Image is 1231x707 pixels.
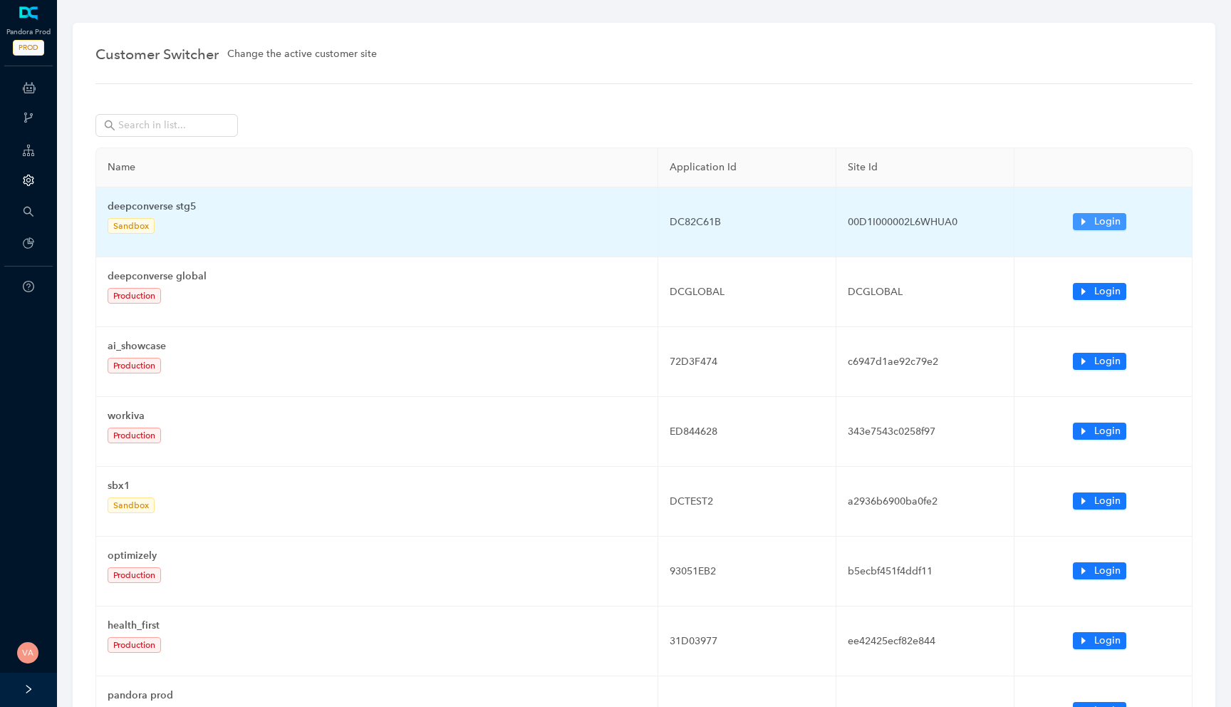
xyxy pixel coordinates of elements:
td: 343e7543c0258f97 [836,397,1014,467]
b: workiva [108,410,145,422]
span: Production [108,428,161,443]
button: caret-rightLogin [1073,213,1126,230]
button: caret-rightLogin [1073,283,1126,300]
img: 5c5f7907468957e522fad195b8a1453a [17,642,38,664]
button: caret-rightLogin [1073,353,1126,370]
td: ED844628 [658,397,836,467]
b: optimizely [108,549,157,562]
button: caret-rightLogin [1073,562,1126,579]
span: Customer Switcher [95,43,219,66]
span: caret-right [1079,426,1089,436]
span: Login [1094,214,1121,229]
span: question-circle [23,281,34,292]
td: DCTEST2 [658,467,836,537]
span: Login [1094,633,1121,649]
span: setting [23,175,34,186]
b: ai_showcase [108,340,166,352]
span: Change the active customer site [227,46,377,62]
td: a2936b6900ba0fe2 [836,467,1014,537]
b: pandora prod [108,689,173,701]
td: 00D1I000002L6WHUA0 [836,187,1014,257]
span: search [23,206,34,217]
button: caret-rightLogin [1073,423,1126,440]
span: branches [23,112,34,123]
span: caret-right [1079,287,1089,296]
span: search [104,120,115,131]
td: DC82C61B [658,187,836,257]
span: caret-right [1079,217,1089,227]
td: ee42425ecf82e844 [836,607,1014,676]
button: caret-rightLogin [1073,492,1126,510]
th: Application Id [658,148,836,187]
td: 72D3F474 [658,327,836,397]
span: caret-right [1079,566,1089,576]
input: Search in list... [118,118,218,133]
td: DCGLOBAL [836,257,1014,327]
span: Production [108,288,161,304]
span: PROD [13,40,44,56]
td: DCGLOBAL [658,257,836,327]
th: Name [96,148,658,187]
span: Login [1094,284,1121,299]
b: sbx1 [108,480,130,492]
button: caret-rightLogin [1073,632,1126,649]
span: Sandbox [108,218,155,234]
span: caret-right [1079,496,1089,506]
span: caret-right [1079,356,1089,366]
td: b5ecbf451f4ddf11 [836,537,1014,607]
span: Sandbox [108,497,155,513]
span: Login [1094,563,1121,579]
span: Production [108,567,161,583]
td: 31D03977 [658,607,836,676]
span: Login [1094,353,1121,369]
td: c6947d1ae92c79e2 [836,327,1014,397]
b: deepconverse global [108,270,207,282]
span: caret-right [1079,636,1089,646]
span: pie-chart [23,237,34,249]
span: Login [1094,423,1121,439]
b: health_first [108,619,160,631]
th: Site Id [836,148,1014,187]
b: deepconverse stg5 [108,200,197,212]
span: Production [108,637,161,653]
td: 93051EB2 [658,537,836,607]
span: Production [108,358,161,373]
span: Login [1094,493,1121,509]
